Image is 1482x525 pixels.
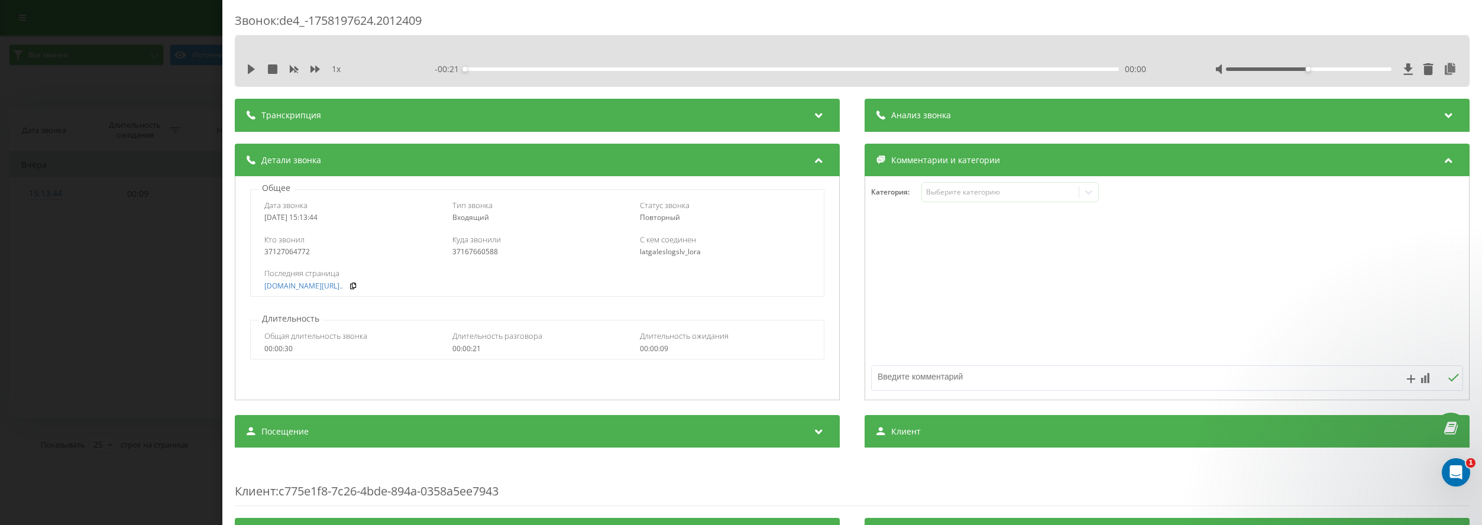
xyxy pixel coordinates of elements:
[1442,458,1470,487] iframe: Intercom live chat
[452,212,488,222] span: Входящий
[235,12,1470,35] div: Звонок : de4_-1758197624.2012409
[235,459,1470,506] div: : c775e1f8-7c26-4bde-894a-0358a5ee7943
[452,330,542,341] span: Длительность разговора
[1466,458,1475,468] span: 1
[640,212,680,222] span: Повторный
[435,63,465,75] span: - 00:21
[264,268,339,278] span: Последняя страница
[1125,63,1146,75] span: 00:00
[640,248,810,256] div: latgaleslogslv_lora
[264,248,435,256] div: 37127064772
[332,63,341,75] span: 1 x
[264,330,367,341] span: Общая длительность звонка
[640,234,696,245] span: С кем соединен
[891,154,1000,166] span: Комментарии и категории
[640,330,729,341] span: Длительность ожидания
[640,345,810,353] div: 00:00:09
[452,345,622,353] div: 00:00:21
[264,282,343,290] a: [DOMAIN_NAME][URL]..
[452,234,500,245] span: Куда звонили
[891,109,951,121] span: Анализ звонка
[926,187,1074,197] div: Выберите категорию
[1305,67,1310,72] div: Accessibility label
[235,483,276,499] span: Клиент
[261,426,309,437] span: Посещение
[264,345,435,353] div: 00:00:30
[452,200,492,210] span: Тип звонка
[261,109,321,121] span: Транскрипция
[261,154,321,166] span: Детали звонка
[264,234,305,245] span: Кто звонил
[259,313,322,325] p: Длительность
[264,200,308,210] span: Дата звонка
[871,188,921,196] h4: Категория :
[264,213,435,222] div: [DATE] 15:13:44
[259,182,293,194] p: Общее
[640,200,690,210] span: Статус звонка
[891,426,921,437] span: Клиент
[462,67,467,72] div: Accessibility label
[452,248,622,256] div: 37167660588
